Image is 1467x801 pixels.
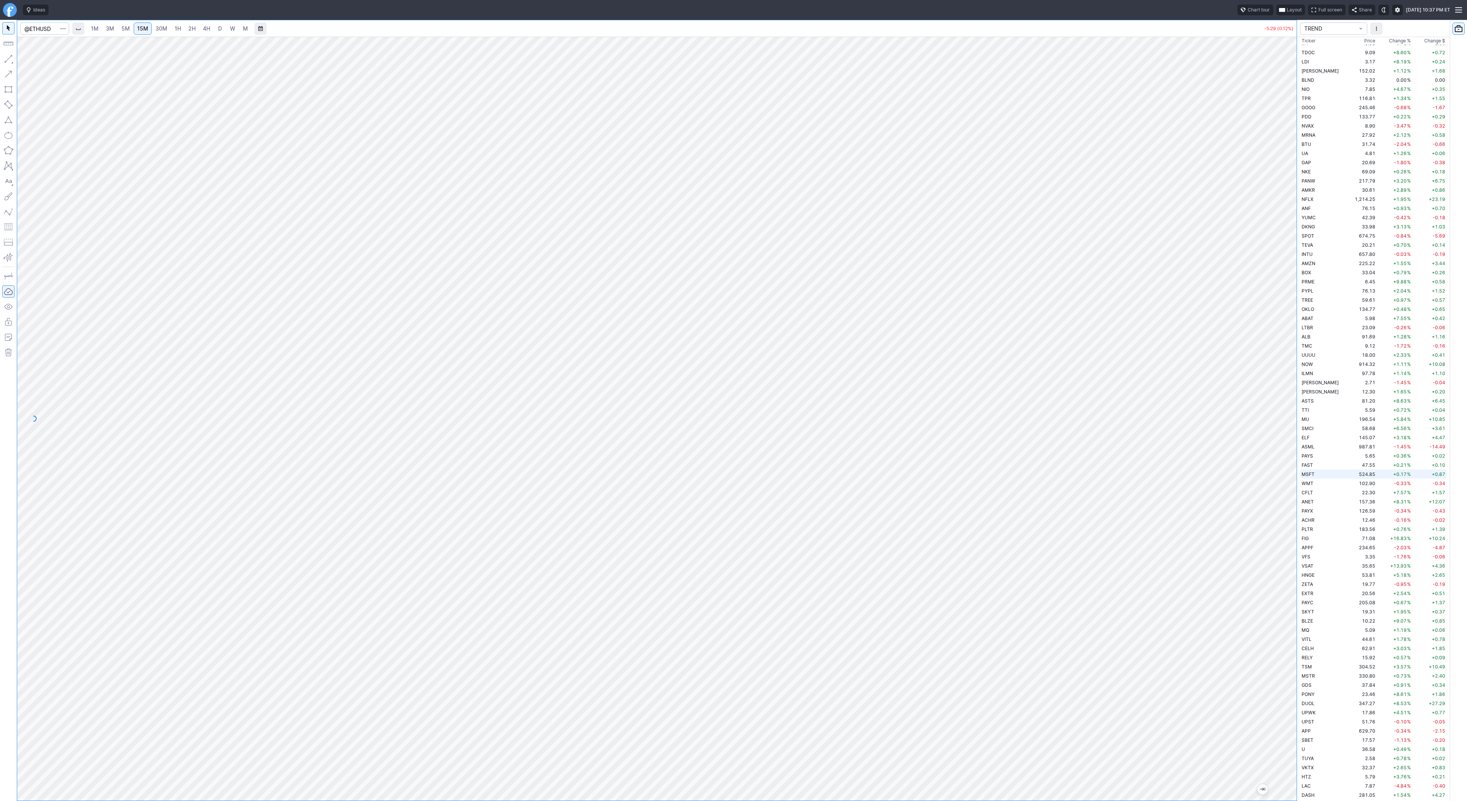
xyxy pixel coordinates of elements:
span: % [1407,105,1411,110]
span: +6.45 [1432,398,1445,404]
span: % [1407,95,1411,101]
span: [PERSON_NAME] [1302,68,1339,74]
span: DKNG [1302,224,1315,230]
span: 15M [137,25,148,32]
span: % [1407,270,1411,275]
button: Fibonacci retracements [2,221,15,233]
button: Layout [1276,5,1305,15]
span: % [1407,86,1411,92]
td: 3.32 [1348,75,1377,84]
span: -5.69 [1433,233,1445,239]
td: 33.04 [1348,268,1377,277]
span: +3.20 [1393,178,1407,184]
span: UA [1302,150,1308,156]
span: -1.45 [1394,380,1407,385]
button: Lock drawings [2,316,15,328]
td: 58.68 [1348,424,1377,433]
span: +1.26 [1393,150,1407,156]
span: % [1407,416,1411,422]
span: +5.84 [1393,416,1407,422]
td: 42.39 [1348,213,1377,222]
span: PRME [1302,279,1315,285]
span: GAP [1302,160,1311,165]
span: PAYS [1302,453,1313,459]
span: % [1407,343,1411,349]
span: Full screen [1318,6,1342,14]
span: % [1407,206,1411,211]
span: % [1407,261,1411,266]
span: % [1407,444,1411,450]
span: % [1407,141,1411,147]
span: % [1407,279,1411,285]
span: -0.32 [1433,123,1445,129]
td: 196.54 [1348,414,1377,424]
td: 59.61 [1348,295,1377,304]
span: -0.42 [1394,215,1407,220]
td: 9.09 [1348,48,1377,57]
span: % [1407,132,1411,138]
span: % [1407,435,1411,440]
span: ILMN [1302,371,1313,376]
span: +0.93 [1393,206,1407,211]
span: +3.44 [1432,261,1445,266]
span: +0.29 [1432,114,1445,120]
span: +0.97 [1393,297,1407,303]
p: -5.29 (0.12%) [1264,26,1294,31]
span: +3.18 [1393,435,1407,440]
span: -0.04 [1433,380,1445,385]
span: +3.13 [1393,224,1407,230]
span: +0.86 [1432,187,1445,193]
a: D [214,23,226,35]
td: 33.98 [1348,222,1377,231]
div: Ticker [1302,37,1315,45]
span: +4.67 [1393,86,1407,92]
button: Toggle dark mode [1378,5,1389,15]
span: % [1407,407,1411,413]
span: +1.16 [1432,334,1445,340]
button: Polygon [2,144,15,157]
span: +0.22 [1393,114,1407,120]
a: 3M [102,23,118,35]
button: Triangle [2,114,15,126]
span: % [1407,426,1411,431]
button: Remove all autosaved drawings [2,346,15,359]
button: More [1370,23,1383,35]
span: +0.35 [1432,86,1445,92]
span: FAST [1302,462,1313,468]
span: -0.16 [1433,343,1445,349]
span: +1.03 [1432,224,1445,230]
span: % [1407,334,1411,340]
span: -14.49 [1430,444,1445,450]
span: D [218,25,222,32]
td: 7.85 [1348,84,1377,94]
span: ANF [1302,206,1311,211]
span: BOX [1302,270,1311,275]
span: PANW [1302,178,1315,184]
span: 1H [175,25,181,32]
button: Chart tour [1237,5,1273,15]
span: AMKR [1302,187,1315,193]
span: +1.55 [1393,261,1407,266]
span: ALB [1302,334,1310,340]
span: +1.65 [1393,389,1407,395]
span: Share [1359,6,1372,14]
span: +0.48 [1393,306,1407,312]
span: +3.61 [1432,426,1445,431]
span: +0.41 [1432,352,1445,358]
span: % [1407,169,1411,175]
span: -0.18 [1433,215,1445,220]
span: % [1407,187,1411,193]
span: % [1407,371,1411,376]
span: +2.04 [1393,288,1407,294]
td: 225.22 [1348,259,1377,268]
span: +23.19 [1429,196,1445,202]
span: 3M [106,25,114,32]
td: 69.09 [1348,167,1377,176]
span: % [1407,123,1411,129]
span: +1.28 [1393,334,1407,340]
td: 5.98 [1348,314,1377,323]
span: BLND [1302,77,1314,83]
button: Add note [2,331,15,343]
span: +0.58 [1432,279,1445,285]
span: -1.67 [1433,105,1445,110]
